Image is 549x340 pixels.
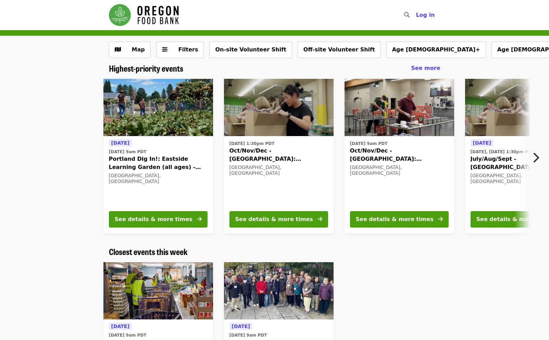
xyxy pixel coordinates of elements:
button: Filters (0 selected) [156,41,204,58]
img: Oct/Nov/Dec - Portland: Repack/Sort (age 16+) organized by Oregon Food Bank [345,79,454,136]
i: map icon [115,46,121,53]
time: [DATE] 9am PDT [109,149,147,155]
time: [DATE] 9am PDT [229,332,267,338]
i: chevron-right icon [532,151,539,164]
button: On-site Volunteer Shift [209,41,292,58]
time: [DATE] 1:30pm PDT [229,141,275,147]
div: [GEOGRAPHIC_DATA], [GEOGRAPHIC_DATA] [229,165,328,176]
span: [DATE] [232,324,250,329]
a: See details for "Portland Dig In!: Eastside Learning Garden (all ages) - Aug/Sept/Oct" [103,79,213,233]
time: [DATE], [DATE] 1:30pm PDT [471,149,534,155]
img: Oct/Nov/Dec - Portland: Repack/Sort (age 8+) organized by Oregon Food Bank [224,79,334,136]
button: Off-site Volunteer Shift [298,41,381,58]
button: Age [DEMOGRAPHIC_DATA]+ [386,41,486,58]
div: [GEOGRAPHIC_DATA], [GEOGRAPHIC_DATA] [109,173,208,184]
img: Clay Street Table Food Pantry- Free Food Market organized by Oregon Food Bank [224,262,334,320]
button: Show map view [109,41,151,58]
button: Log in [410,8,440,22]
span: Highest-priority events [109,62,183,74]
button: See details & more times [229,211,328,228]
div: [GEOGRAPHIC_DATA], [GEOGRAPHIC_DATA] [350,165,449,176]
span: Portland Dig In!: Eastside Learning Garden (all ages) - Aug/Sept/Oct [109,155,208,171]
button: See details & more times [350,211,449,228]
div: See details & more times [115,215,192,223]
div: Highest-priority events [103,63,446,73]
input: Search [414,7,419,23]
button: See details & more times [109,211,208,228]
img: Portland Dig In!: Eastside Learning Garden (all ages) - Aug/Sept/Oct organized by Oregon Food Bank [103,79,213,136]
i: arrow-right icon [317,216,322,222]
div: See details & more times [235,215,313,223]
a: See details for "Oct/Nov/Dec - Portland: Repack/Sort (age 16+)" [345,79,454,233]
span: Log in [416,12,435,18]
i: arrow-right icon [438,216,443,222]
span: Map [132,46,145,53]
a: See more [411,64,440,72]
div: See details & more times [356,215,434,223]
span: Filters [178,46,198,53]
span: Closest events this week [109,245,188,257]
div: Closest events this week [103,247,446,257]
button: Next item [526,148,549,167]
time: [DATE] 9am PDT [109,332,147,338]
a: Highest-priority events [109,63,183,73]
img: Oregon Food Bank - Home [109,4,179,26]
span: [DATE] [111,324,129,329]
span: Oct/Nov/Dec - [GEOGRAPHIC_DATA]: Repack/Sort (age [DEMOGRAPHIC_DATA]+) [229,147,328,163]
a: Closest events this week [109,247,188,257]
i: search icon [404,12,410,18]
span: [DATE] [473,140,491,146]
span: See more [411,65,440,71]
a: See details for "Oct/Nov/Dec - Portland: Repack/Sort (age 8+)" [224,79,334,233]
i: sliders-h icon [162,46,167,53]
img: Northeast Emergency Food Program - Partner Agency Support organized by Oregon Food Bank [103,262,213,320]
time: [DATE] 9am PDT [350,141,388,147]
i: arrow-right icon [197,216,202,222]
span: Oct/Nov/Dec - [GEOGRAPHIC_DATA]: Repack/Sort (age [DEMOGRAPHIC_DATA]+) [350,147,449,163]
span: [DATE] [111,140,129,146]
